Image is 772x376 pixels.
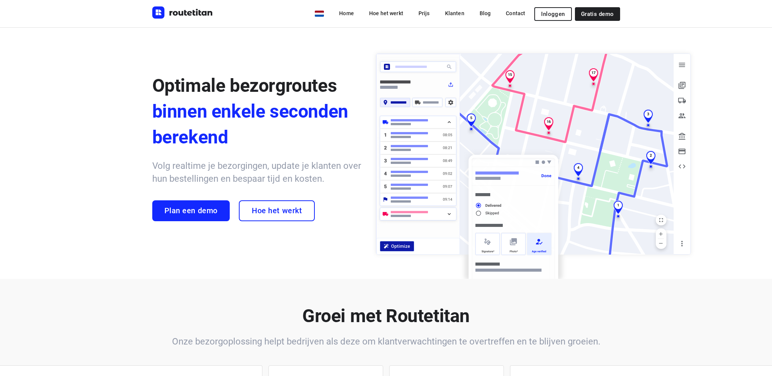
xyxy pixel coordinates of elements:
[581,11,614,17] span: Gratis demo
[152,75,337,96] span: Optimale bezorgroutes
[412,6,436,20] a: Prijs
[152,200,230,221] a: Plan een demo
[164,206,218,215] span: Plan een demo
[252,206,302,215] span: Hoe het werkt
[152,6,213,19] img: Routetitan logo
[439,6,470,20] a: Klanten
[152,99,361,150] span: binnen enkele seconden berekend
[534,7,572,21] button: Inloggen
[541,11,565,17] span: Inloggen
[152,159,361,185] h6: Volg realtime je bezorgingen, update je klanten over hun bestellingen en bespaar tijd en kosten.
[363,6,409,20] a: Hoe het werkt
[500,6,531,20] a: Contact
[575,7,620,21] a: Gratis demo
[371,49,695,279] img: illustration
[152,6,213,20] a: Routetitan
[152,335,620,348] h6: Onze bezorgoplossing helpt bedrijven als deze om klantverwachtingen te overtreffen en te blijven ...
[302,305,470,327] b: Groei met Routetitan
[239,200,315,221] a: Hoe het werkt
[333,6,360,20] a: Home
[474,6,497,20] a: Blog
